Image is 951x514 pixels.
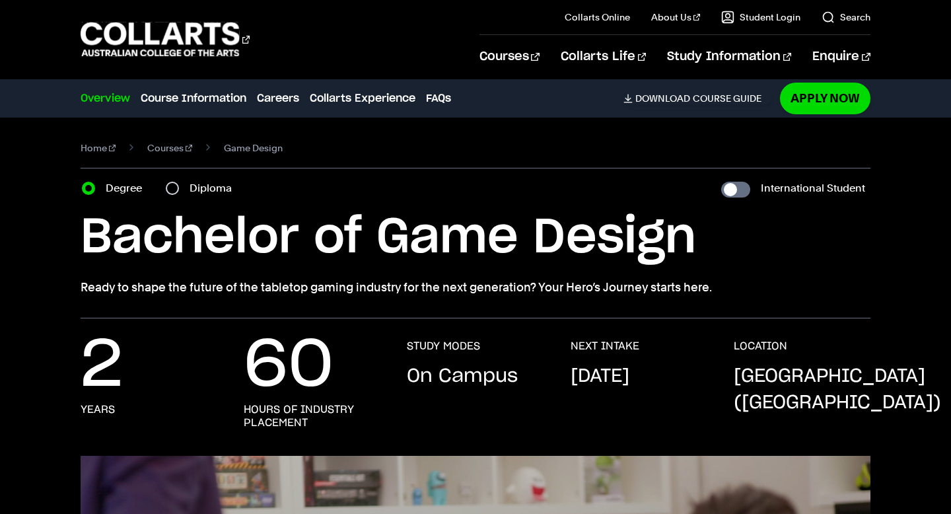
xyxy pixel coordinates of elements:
[147,139,192,157] a: Courses
[141,91,246,106] a: Course Information
[310,91,415,106] a: Collarts Experience
[571,363,629,390] p: [DATE]
[407,363,518,390] p: On Campus
[565,11,630,24] a: Collarts Online
[81,340,123,392] p: 2
[81,20,250,58] div: Go to homepage
[81,208,870,268] h1: Bachelor of Game Design
[244,340,334,392] p: 60
[635,92,690,104] span: Download
[822,11,870,24] a: Search
[426,91,451,106] a: FAQs
[81,403,115,416] h3: years
[812,35,870,79] a: Enquire
[651,11,700,24] a: About Us
[479,35,540,79] a: Courses
[734,363,941,416] p: [GEOGRAPHIC_DATA] ([GEOGRAPHIC_DATA])
[780,83,870,114] a: Apply Now
[190,179,240,198] label: Diploma
[407,340,480,353] h3: STUDY MODES
[81,91,130,106] a: Overview
[667,35,791,79] a: Study Information
[106,179,150,198] label: Degree
[244,403,380,429] h3: hours of industry placement
[257,91,299,106] a: Careers
[81,139,116,157] a: Home
[623,92,772,104] a: DownloadCourse Guide
[224,139,283,157] span: Game Design
[571,340,639,353] h3: NEXT INTAKE
[721,11,800,24] a: Student Login
[81,278,870,297] p: Ready to shape the future of the tabletop gaming industry for the next generation? Your Hero’s Jo...
[561,35,646,79] a: Collarts Life
[761,179,865,198] label: International Student
[734,340,787,353] h3: LOCATION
